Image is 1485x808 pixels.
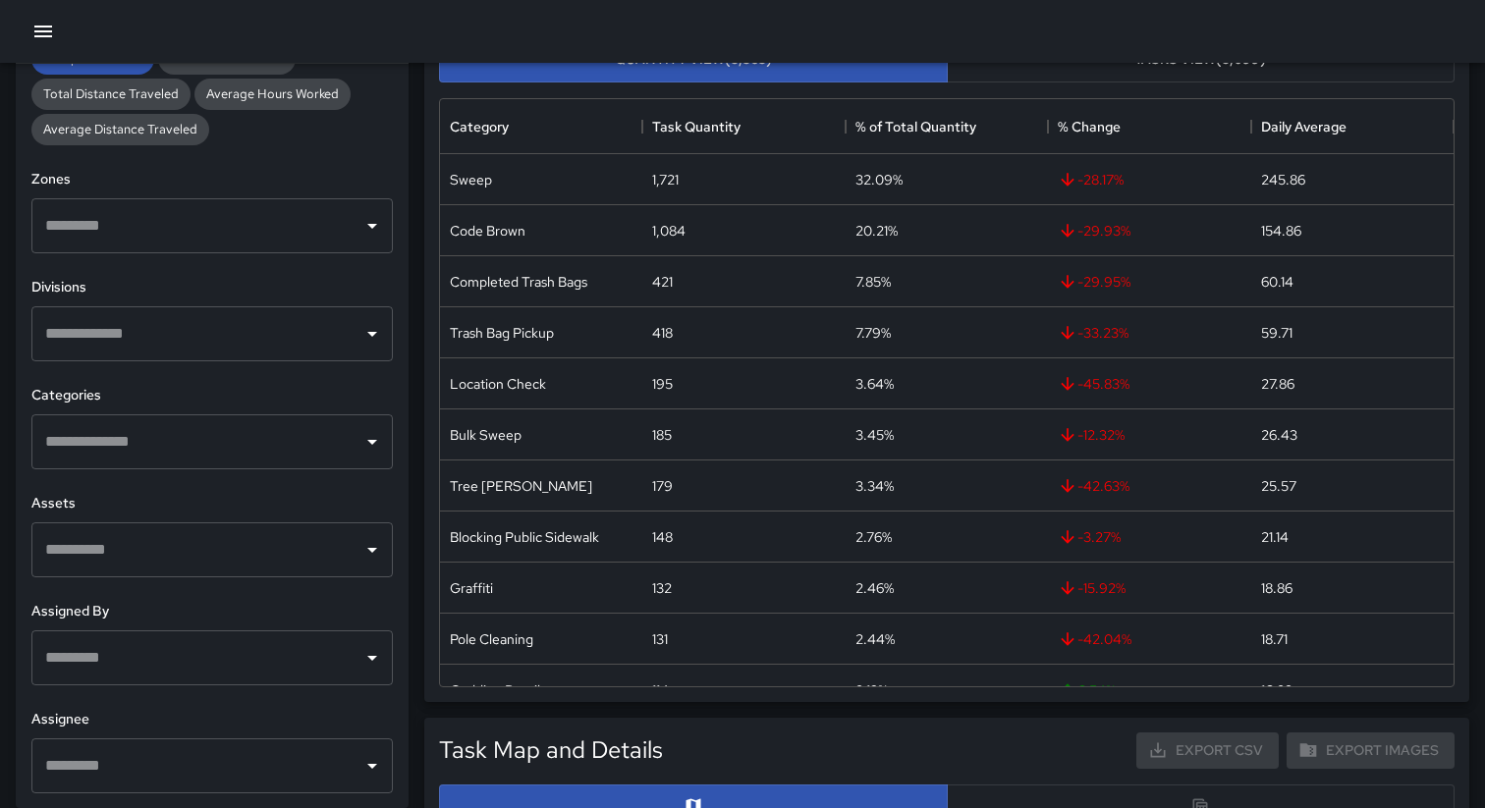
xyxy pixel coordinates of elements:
[450,272,587,292] div: Completed Trash Bags
[31,601,393,622] h6: Assigned By
[1261,221,1301,241] div: 154.86
[1058,527,1121,547] span: -3.27 %
[450,221,525,241] div: Code Brown
[642,99,845,154] div: Task Quantity
[652,221,686,241] div: 1,084
[855,323,891,343] div: 7.79%
[652,99,741,154] div: Task Quantity
[652,170,679,189] div: 1,721
[846,99,1048,154] div: % of Total Quantity
[358,536,386,564] button: Open
[31,85,191,102] span: Total Distance Traveled
[652,527,673,547] div: 148
[1058,323,1128,343] span: -33.23 %
[440,99,642,154] div: Category
[855,221,898,241] div: 20.21%
[1261,272,1293,292] div: 60.14
[358,428,386,456] button: Open
[450,629,533,649] div: Pole Cleaning
[1261,170,1305,189] div: 245.86
[652,425,672,445] div: 185
[358,320,386,348] button: Open
[652,272,673,292] div: 421
[450,527,599,547] div: Blocking Public Sidewalk
[31,709,393,730] h6: Assignee
[855,425,894,445] div: 3.45%
[450,99,509,154] div: Category
[450,374,546,394] div: Location Check
[855,272,891,292] div: 7.85%
[1251,99,1454,154] div: Daily Average
[1261,425,1297,445] div: 26.43
[1261,323,1292,343] div: 59.71
[439,734,663,766] h5: Task Map and Details
[1058,578,1126,598] span: -15.92 %
[31,277,393,298] h6: Divisions
[194,79,351,110] div: Average Hours Worked
[855,374,894,394] div: 3.64%
[194,85,351,102] span: Average Hours Worked
[31,169,393,190] h6: Zones
[652,680,669,700] div: 114
[1058,680,1116,700] span: 6.54 %
[652,578,672,598] div: 132
[450,170,492,189] div: Sweep
[855,170,903,189] div: 32.09%
[1261,578,1292,598] div: 18.86
[1058,374,1129,394] span: -45.83 %
[1261,476,1296,496] div: 25.57
[855,99,976,154] div: % of Total Quantity
[31,493,393,514] h6: Assets
[855,527,892,547] div: 2.76%
[1058,221,1130,241] span: -29.93 %
[1058,99,1121,154] div: % Change
[1048,99,1250,154] div: % Change
[1261,374,1294,394] div: 27.86
[450,425,522,445] div: Bulk Sweep
[855,476,894,496] div: 3.34%
[1058,425,1125,445] span: -12.32 %
[652,629,668,649] div: 131
[1261,527,1289,547] div: 21.14
[358,212,386,240] button: Open
[1058,272,1130,292] span: -29.95 %
[1058,170,1124,189] span: -28.17 %
[450,323,554,343] div: Trash Bag Pickup
[1058,629,1131,649] span: -42.04 %
[31,79,191,110] div: Total Distance Traveled
[31,385,393,406] h6: Categories
[1058,476,1129,496] span: -42.63 %
[1261,629,1288,649] div: 18.71
[855,629,895,649] div: 2.44%
[358,644,386,672] button: Open
[450,680,540,700] div: Curbline Detail
[855,578,894,598] div: 2.46%
[450,578,493,598] div: Graffiti
[31,114,209,145] div: Average Distance Traveled
[358,752,386,780] button: Open
[1261,680,1293,700] div: 16.29
[652,323,673,343] div: 418
[1261,99,1347,154] div: Daily Average
[652,476,673,496] div: 179
[31,121,209,137] span: Average Distance Traveled
[450,476,592,496] div: Tree Wells
[855,680,888,700] div: 2.13%
[652,374,673,394] div: 195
